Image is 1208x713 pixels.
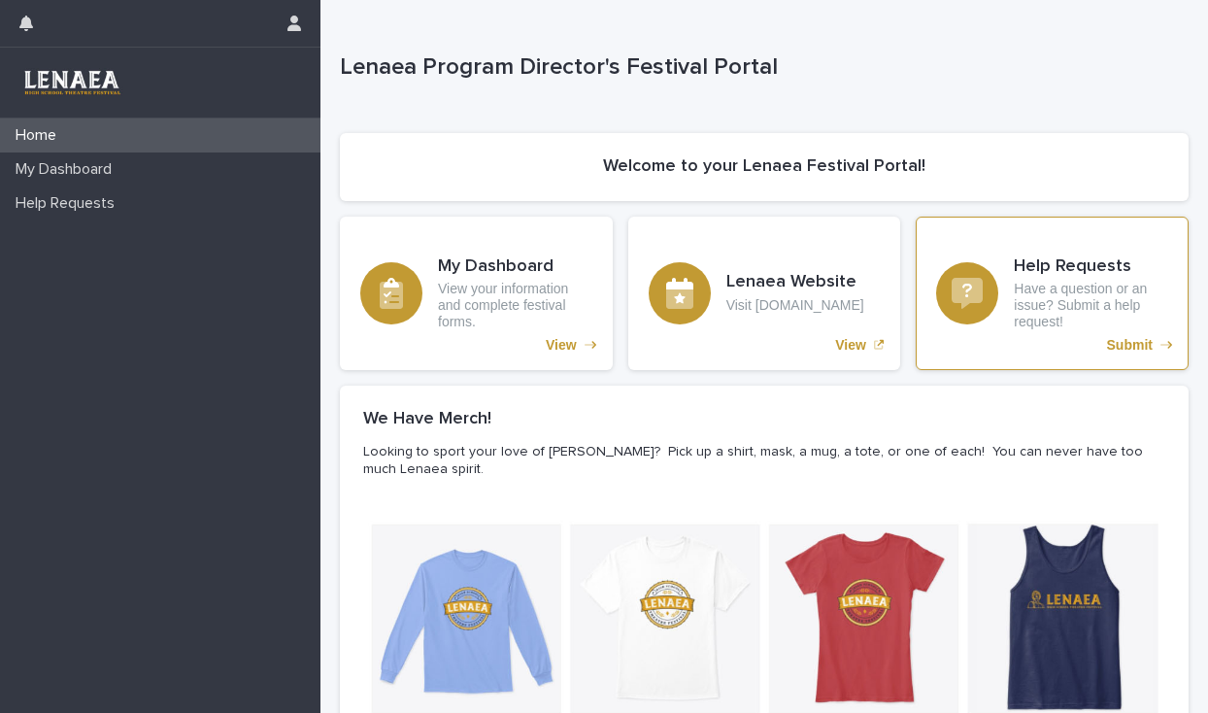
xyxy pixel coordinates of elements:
p: Submit [1107,337,1153,354]
p: Lenaea Program Director's Festival Portal [340,53,1181,82]
p: View [546,337,577,354]
h3: My Dashboard [438,256,592,278]
h3: Help Requests [1014,256,1168,278]
p: View [835,337,866,354]
p: Have a question or an issue? Submit a help request! [1014,281,1168,329]
p: Looking to sport your love of [PERSON_NAME]? Pick up a shirt, mask, a mug, a tote, or one of each... [363,443,1158,478]
h2: Welcome to your Lenaea Festival Portal! [603,156,925,178]
a: View [340,217,613,370]
a: Submit [916,217,1189,370]
p: Help Requests [8,194,130,213]
p: View your information and complete festival forms. [438,281,592,329]
a: View [628,217,901,370]
img: 3TRreipReCSEaaZc33pQ [16,63,127,102]
p: Visit [DOMAIN_NAME] [726,297,864,314]
h3: Lenaea Website [726,272,864,293]
h2: We Have Merch! [363,409,491,430]
p: My Dashboard [8,160,127,179]
p: Home [8,126,72,145]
